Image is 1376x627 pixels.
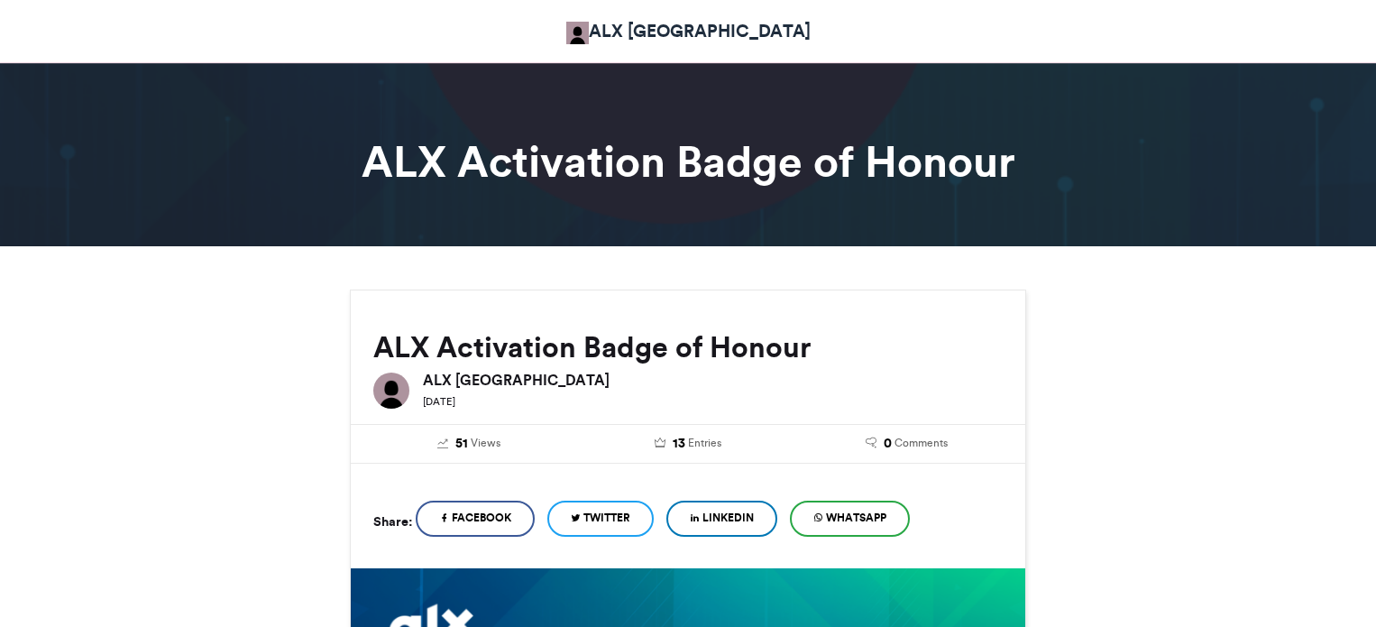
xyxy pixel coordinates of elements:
[547,501,654,537] a: Twitter
[423,373,1003,387] h6: ALX [GEOGRAPHIC_DATA]
[452,510,511,526] span: Facebook
[811,434,1003,454] a: 0 Comments
[673,434,685,454] span: 13
[188,140,1188,183] h1: ALX Activation Badge of Honour
[373,331,1003,364] h2: ALX Activation Badge of Honour
[583,510,630,526] span: Twitter
[423,395,455,408] small: [DATE]
[373,434,565,454] a: 51 Views
[790,501,910,537] a: WhatsApp
[471,435,500,451] span: Views
[702,510,754,526] span: LinkedIn
[416,501,535,537] a: Facebook
[566,18,811,44] a: ALX [GEOGRAPHIC_DATA]
[373,510,412,533] h5: Share:
[894,435,948,451] span: Comments
[455,434,468,454] span: 51
[566,22,589,44] img: ALX Africa
[373,373,409,409] img: ALX Africa
[666,501,777,537] a: LinkedIn
[884,434,892,454] span: 0
[592,434,784,454] a: 13 Entries
[826,510,886,526] span: WhatsApp
[688,435,721,451] span: Entries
